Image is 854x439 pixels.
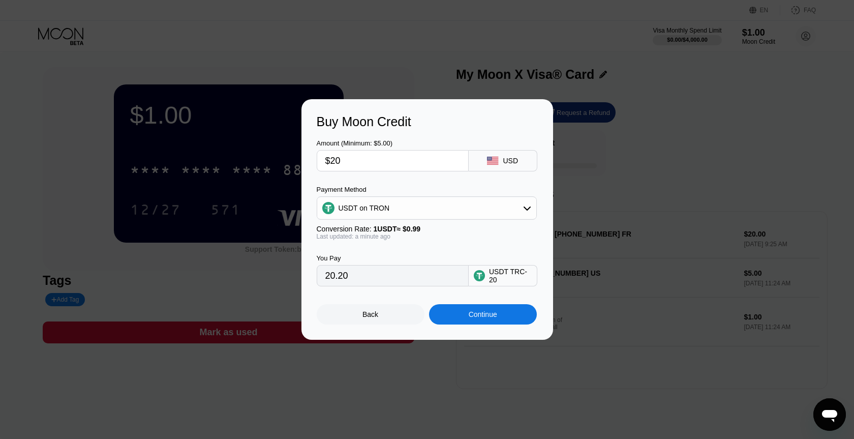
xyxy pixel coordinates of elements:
[325,151,460,171] input: $0.00
[374,225,421,233] span: 1 USDT ≈ $0.99
[503,157,518,165] div: USD
[339,204,390,212] div: USDT on TRON
[317,304,424,325] div: Back
[813,398,846,431] iframe: Button to launch messaging window
[317,233,537,240] div: Last updated: a minute ago
[317,254,469,262] div: You Pay
[362,310,378,318] div: Back
[429,304,537,325] div: Continue
[469,310,497,318] div: Continue
[317,139,469,147] div: Amount (Minimum: $5.00)
[489,268,532,284] div: USDT TRC-20
[317,186,537,193] div: Payment Method
[317,114,538,129] div: Buy Moon Credit
[317,225,537,233] div: Conversion Rate:
[317,198,536,218] div: USDT on TRON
